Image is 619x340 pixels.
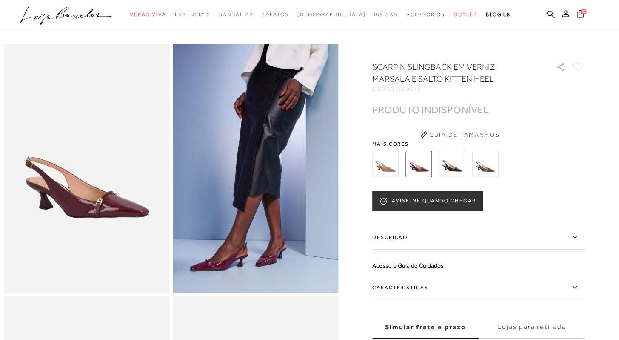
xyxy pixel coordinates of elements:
[486,12,511,17] span: BLOG LB
[297,7,366,23] a: noSubCategoriesText
[173,44,339,293] img: image
[372,141,585,147] span: Mais cores
[406,7,445,23] a: categoryNavScreenReaderText
[175,12,211,17] span: Essenciais
[372,225,585,250] label: Descrição
[479,316,585,339] label: Lojas para retirada
[130,7,166,23] a: categoryNavScreenReaderText
[454,12,477,17] span: Outlet
[372,86,542,92] div: CÓD:
[374,12,398,17] span: Bolsas
[372,262,444,269] a: Acesse o Guia de Cuidados
[175,7,211,23] a: categoryNavScreenReaderText
[374,7,398,23] a: categoryNavScreenReaderText
[574,9,586,21] button: 0
[406,12,445,17] span: Acessórios
[262,12,288,17] span: Sapatos
[439,151,465,177] img: SCARPIN SLINGBACK EM VERNIZ PRETO E SALTO KITTEN HEEL
[405,151,432,177] img: SCARPIN SLINGBACK EM VERNIZ MARSALA E SALTO KITTEN HEEL
[486,7,511,23] a: BLOG LB
[581,9,587,14] span: 0
[372,191,483,211] button: AVISE-ME QUANDO CHEGAR
[388,86,422,92] span: 137600072
[417,128,502,141] button: Guia de Tamanhos
[372,275,585,300] label: Características
[472,151,498,177] img: SCARPIN SLINGBACK EM VERNIZ VERDE TOMILHO E SALTO KITTEN HEEL
[372,151,399,177] img: SCARPIN SLINGBACK EM VERNIZ BEGE ARGILA E SALTO KITTEN HEEL
[4,44,170,293] img: image
[372,61,532,85] h1: SCARPIN SLINGBACK EM VERNIZ MARSALA E SALTO KITTEN HEEL
[262,7,288,23] a: categoryNavScreenReaderText
[130,12,166,17] span: Verão Viva
[372,316,479,339] label: Simular frete e prazo
[372,105,489,114] div: PRODUTO INDISPONÍVEL
[219,12,253,17] span: Sandálias
[219,7,253,23] a: categoryNavScreenReaderText
[297,12,366,17] span: [DEMOGRAPHIC_DATA]
[454,7,477,23] a: categoryNavScreenReaderText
